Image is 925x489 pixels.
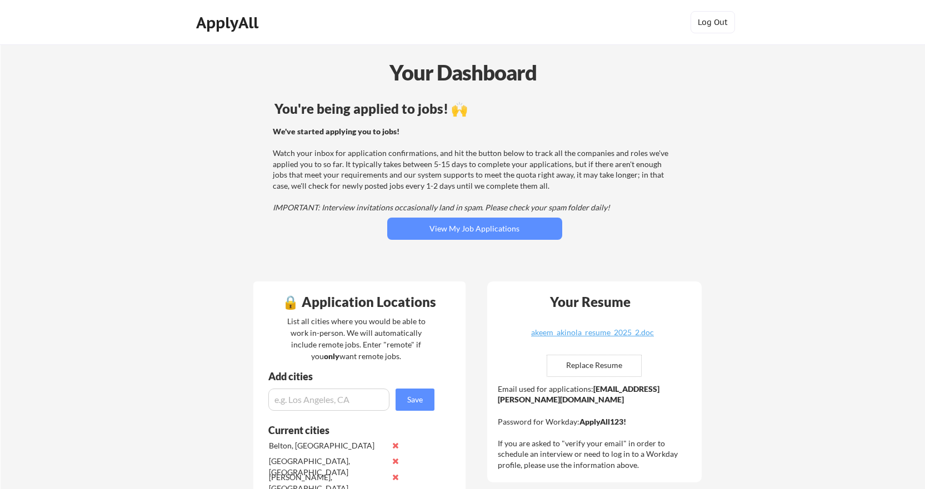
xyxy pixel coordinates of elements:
[273,127,399,136] strong: We've started applying you to jobs!
[387,218,562,240] button: View My Job Applications
[536,295,646,309] div: Your Resume
[579,417,626,426] strong: ApplyAll123!
[498,384,694,471] div: Email used for applications: Password for Workday: If you are asked to "verify your email" in ord...
[273,126,673,213] div: Watch your inbox for application confirmations, and hit the button below to track all the compani...
[268,371,437,381] div: Add cities
[268,389,389,411] input: e.g. Los Angeles, CA
[274,102,675,115] div: You're being applied to jobs! 🙌
[527,329,659,336] div: akeem_akinola_resume_2025_2.doc
[691,11,735,33] button: Log Out
[273,203,610,212] em: IMPORTANT: Interview invitations occasionally land in spam. Please check your spam folder daily!
[196,13,262,32] div: ApplyAll
[396,389,434,411] button: Save
[268,425,422,435] div: Current cities
[1,57,925,88] div: Your Dashboard
[324,351,339,361] strong: only
[269,456,386,477] div: [GEOGRAPHIC_DATA], [GEOGRAPHIC_DATA]
[256,295,463,309] div: 🔒 Application Locations
[527,329,659,346] a: akeem_akinola_resume_2025_2.doc
[498,384,659,405] strong: [EMAIL_ADDRESS][PERSON_NAME][DOMAIN_NAME]
[280,315,433,362] div: List all cities where you would be able to work in-person. We will automatically include remote j...
[269,440,386,451] div: Belton, [GEOGRAPHIC_DATA]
